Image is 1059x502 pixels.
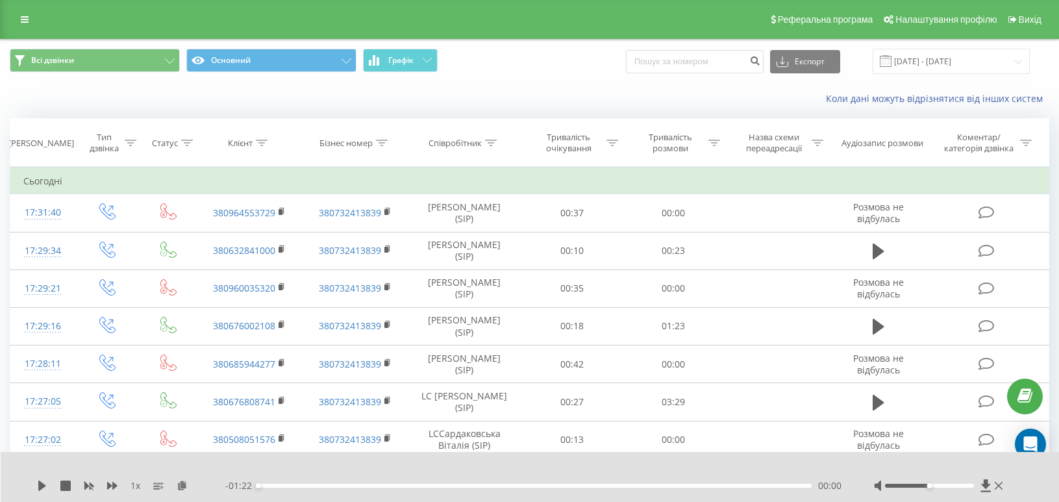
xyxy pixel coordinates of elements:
[521,383,623,421] td: 00:27
[626,50,764,73] input: Пошук за номером
[23,276,62,301] div: 17:29:21
[429,138,482,149] div: Співробітник
[23,238,62,264] div: 17:29:34
[623,270,724,307] td: 00:00
[623,383,724,421] td: 03:29
[186,49,356,72] button: Основний
[841,138,923,149] div: Аудіозапис розмови
[319,282,381,294] a: 380732413839
[623,421,724,458] td: 00:00
[213,358,275,370] a: 380685944277
[319,207,381,219] a: 380732413839
[408,194,521,232] td: [PERSON_NAME] (SIP)
[213,395,275,408] a: 380676808741
[521,345,623,383] td: 00:42
[213,282,275,294] a: 380960035320
[853,276,904,300] span: Розмова не відбулась
[534,132,603,154] div: Тривалість очікування
[1015,429,1046,460] div: Open Intercom Messenger
[23,314,62,339] div: 17:29:16
[23,200,62,225] div: 17:31:40
[770,50,840,73] button: Експорт
[363,49,438,72] button: Графік
[623,232,724,270] td: 00:23
[521,232,623,270] td: 00:10
[408,421,521,458] td: LCСардаковська Віталія (SIP)
[319,358,381,370] a: 380732413839
[319,244,381,257] a: 380732413839
[941,132,1017,154] div: Коментар/категорія дзвінка
[319,433,381,446] a: 380732413839
[319,395,381,408] a: 380732413839
[86,132,121,154] div: Тип дзвінка
[623,194,724,232] td: 00:00
[408,307,521,345] td: [PERSON_NAME] (SIP)
[826,92,1049,105] a: Коли дані можуть відрізнятися вiд інших систем
[408,345,521,383] td: [PERSON_NAME] (SIP)
[256,483,261,488] div: Accessibility label
[408,383,521,421] td: LC [PERSON_NAME] (SIP)
[778,14,873,25] span: Реферальна програма
[10,49,180,72] button: Всі дзвінки
[408,232,521,270] td: [PERSON_NAME] (SIP)
[853,352,904,376] span: Розмова не відбулась
[623,307,724,345] td: 01:23
[895,14,997,25] span: Налаштування профілю
[927,483,932,488] div: Accessibility label
[152,138,178,149] div: Статус
[388,56,414,65] span: Графік
[23,389,62,414] div: 17:27:05
[213,207,275,219] a: 380964553729
[225,479,258,492] span: - 01:22
[319,138,373,149] div: Бізнес номер
[319,320,381,332] a: 380732413839
[31,55,74,66] span: Всі дзвінки
[131,479,140,492] span: 1 x
[739,132,808,154] div: Назва схеми переадресації
[213,320,275,332] a: 380676002108
[521,270,623,307] td: 00:35
[521,421,623,458] td: 00:13
[23,427,62,453] div: 17:27:02
[1019,14,1041,25] span: Вихід
[23,351,62,377] div: 17:28:11
[853,201,904,225] span: Розмова не відбулась
[228,138,253,149] div: Клієнт
[8,138,74,149] div: [PERSON_NAME]
[623,345,724,383] td: 00:00
[408,270,521,307] td: [PERSON_NAME] (SIP)
[10,168,1049,194] td: Сьогодні
[818,479,841,492] span: 00:00
[521,307,623,345] td: 00:18
[853,427,904,451] span: Розмова не відбулась
[213,244,275,257] a: 380632841000
[521,194,623,232] td: 00:37
[636,132,705,154] div: Тривалість розмови
[213,433,275,446] a: 380508051576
